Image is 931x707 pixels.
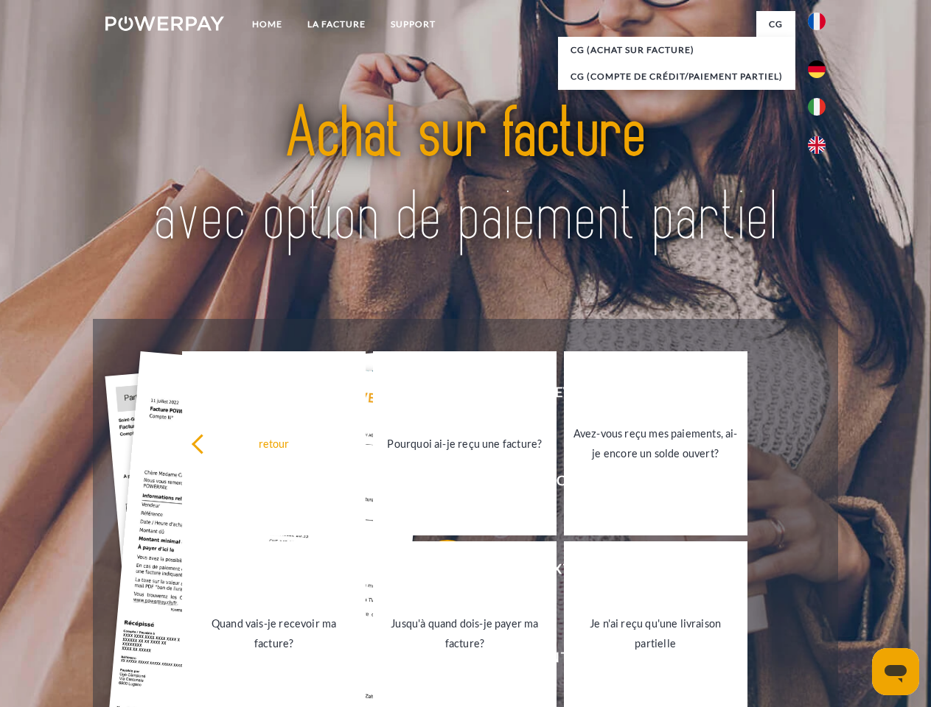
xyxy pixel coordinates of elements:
div: Quand vais-je recevoir ma facture? [191,613,357,653]
a: Support [378,11,448,38]
img: logo-powerpay-white.svg [105,16,224,31]
div: Avez-vous reçu mes paiements, ai-je encore un solde ouvert? [573,423,739,463]
a: Home [240,11,295,38]
img: en [808,136,826,154]
a: CG (achat sur facture) [558,37,795,63]
div: Je n'ai reçu qu'une livraison partielle [573,613,739,653]
img: title-powerpay_fr.svg [141,71,790,282]
div: retour [191,433,357,453]
a: Avez-vous reçu mes paiements, ai-je encore un solde ouvert? [564,351,747,535]
a: LA FACTURE [295,11,378,38]
div: Pourquoi ai-je reçu une facture? [382,433,548,453]
div: Jusqu'à quand dois-je payer ma facture? [382,613,548,653]
iframe: Bouton de lancement de la fenêtre de messagerie [872,648,919,695]
img: de [808,60,826,78]
img: fr [808,13,826,30]
a: CG [756,11,795,38]
img: it [808,98,826,116]
a: CG (Compte de crédit/paiement partiel) [558,63,795,90]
